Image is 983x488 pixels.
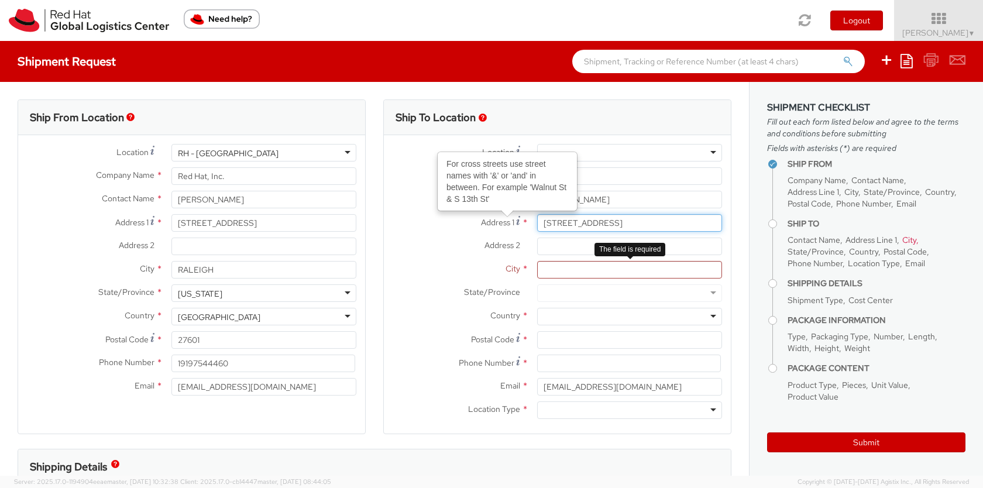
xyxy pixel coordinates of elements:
span: Product Type [788,380,837,390]
span: [PERSON_NAME] [902,28,975,38]
span: Country [849,246,878,257]
span: Client: 2025.17.0-cb14447 [180,477,331,486]
img: rh-logistics-00dfa346123c4ec078e1.svg [9,9,169,32]
span: State/Province [464,287,520,297]
button: Logout [830,11,883,30]
h3: Shipping Details [30,461,107,473]
span: Fields with asterisks (*) are required [767,142,965,154]
span: Address Line 1 [845,235,897,245]
span: Length [908,331,935,342]
h4: Ship From [788,160,965,169]
span: City [140,263,154,274]
span: State/Province [98,287,154,297]
h3: Ship To Location [396,112,476,123]
h3: Shipment Checklist [767,102,965,113]
span: Location Type [848,258,900,269]
h4: Package Information [788,316,965,325]
div: [US_STATE] [178,288,222,300]
span: Phone Number [788,258,843,269]
span: Product Value [788,391,838,402]
span: Contact Name [788,235,840,245]
span: Email [500,380,520,391]
span: Server: 2025.17.0-1194904eeae [14,477,178,486]
span: State/Province [864,187,920,197]
span: Email [135,380,154,391]
span: Copyright © [DATE]-[DATE] Agistix Inc., All Rights Reserved [798,477,969,487]
span: ▼ [968,29,975,38]
div: RH - [GEOGRAPHIC_DATA] [178,147,279,159]
span: Unit Value [871,380,908,390]
span: Company Name [788,175,846,185]
span: Country [490,310,520,321]
span: Pieces [842,380,866,390]
span: Packaging Type [811,331,868,342]
span: Address 1 [115,217,149,228]
span: Fill out each form listed below and agree to the terms and conditions before submitting [767,116,965,139]
div: [GEOGRAPHIC_DATA] [178,311,260,323]
span: Cost Center [848,295,893,305]
button: Need help? [184,9,260,29]
span: State/Province [788,246,844,257]
span: Shipment Type [788,295,843,305]
span: Address 2 [484,240,520,250]
button: Submit [767,432,965,452]
span: Address 1 [481,217,514,228]
span: Postal Code [471,334,514,345]
span: Postal Code [105,334,149,345]
div: For cross streets use street names with '&' or 'and' in between. For example 'Walnut St & S 13th St' [438,153,576,210]
span: master, [DATE] 10:32:38 [107,477,178,486]
span: Location Type [468,404,520,414]
span: Width [788,343,809,353]
span: Contact Name [851,175,904,185]
div: The field is required [594,243,665,256]
span: Company Name [96,170,154,180]
span: Phone Number [836,198,891,209]
h4: Shipping Details [788,279,965,288]
span: City [506,263,520,274]
span: master, [DATE] 08:44:05 [257,477,331,486]
span: Phone Number [99,357,154,367]
h4: Shipment Request [18,55,116,68]
span: Email [896,198,916,209]
span: Address 2 [119,240,154,250]
span: Location [482,147,514,157]
h3: Ship From Location [30,112,124,123]
span: Country [925,187,954,197]
h4: Ship To [788,219,965,228]
h4: Package Content [788,364,965,373]
span: Location [116,147,149,157]
span: Number [874,331,903,342]
span: Postal Code [884,246,927,257]
span: Phone Number [459,358,514,368]
span: Postal Code [788,198,831,209]
span: Type [788,331,806,342]
span: City [844,187,858,197]
span: Email [905,258,925,269]
span: City [902,235,916,245]
span: Address Line 1 [788,187,839,197]
span: Weight [844,343,870,353]
input: Shipment, Tracking or Reference Number (at least 4 chars) [572,50,865,73]
span: Height [814,343,839,353]
span: Contact Name [102,193,154,204]
span: Country [125,310,154,321]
